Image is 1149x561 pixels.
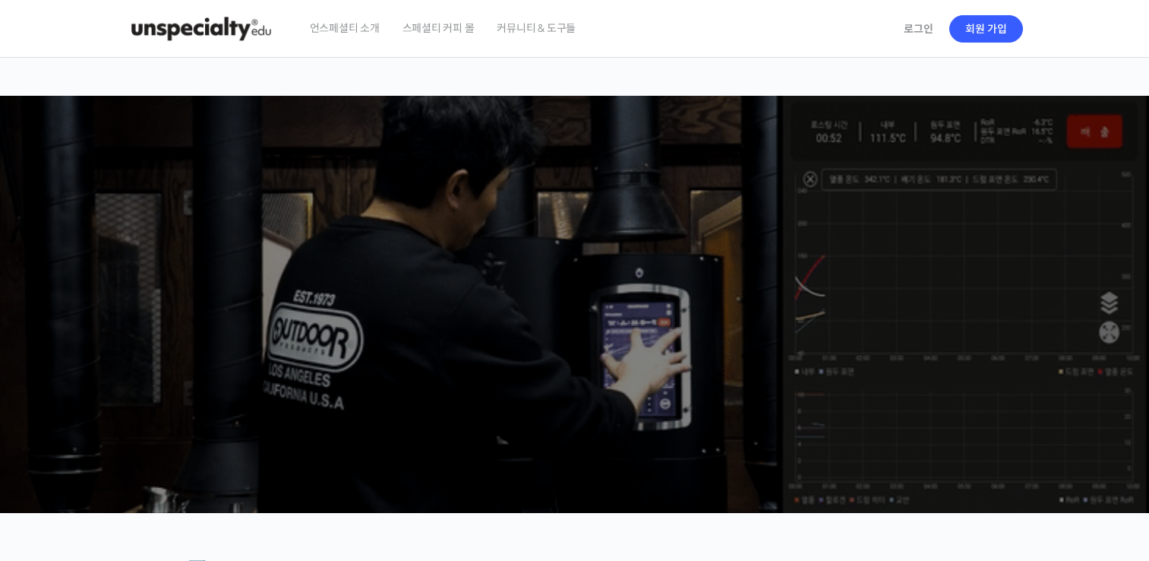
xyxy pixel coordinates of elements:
a: 로그인 [895,11,942,46]
p: [PERSON_NAME]을 다하는 당신을 위해, 최고와 함께 만든 커피 클래스 [15,233,1135,309]
p: 시간과 장소에 구애받지 않고, 검증된 커리큘럼으로 [15,316,1135,338]
a: 회원 가입 [949,15,1023,43]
